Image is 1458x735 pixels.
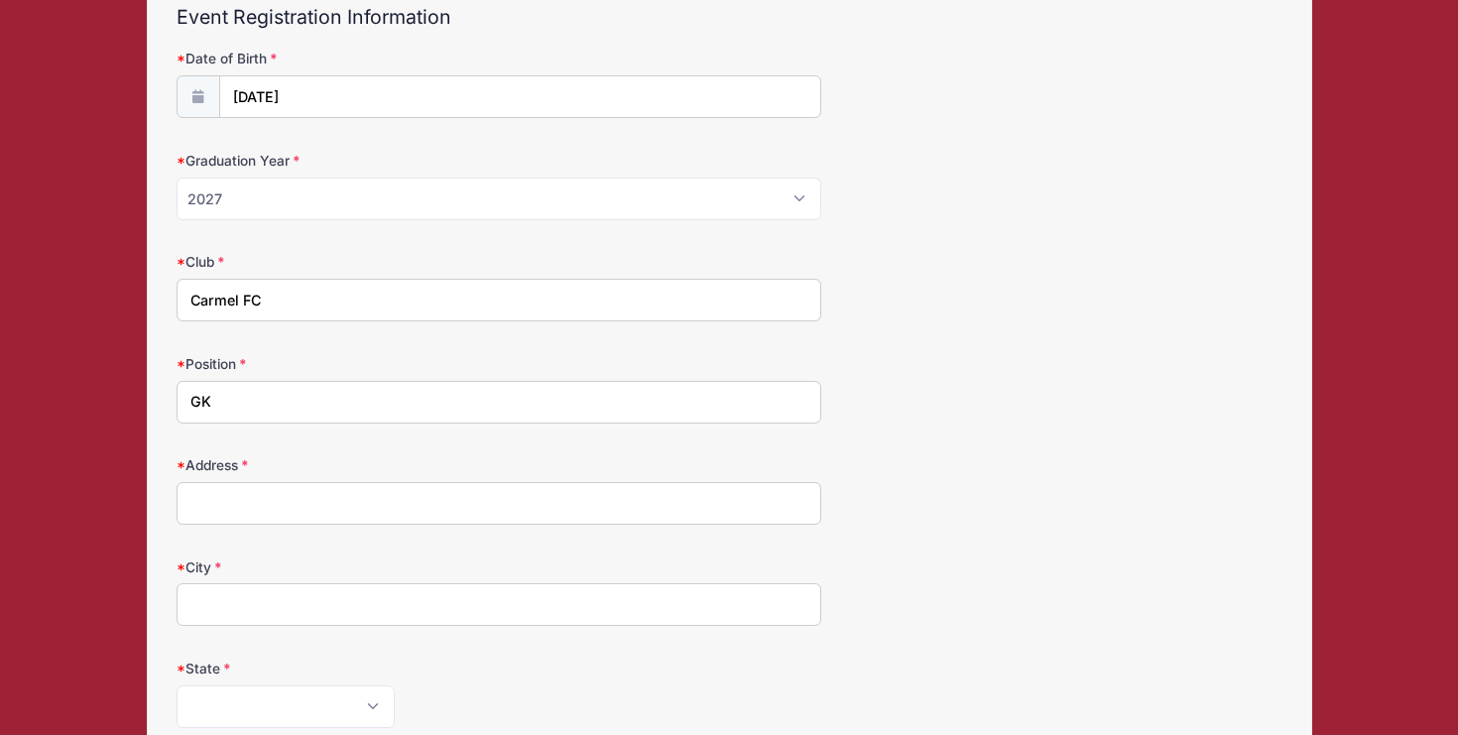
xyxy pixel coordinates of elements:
[177,49,546,68] label: Date of Birth
[177,6,1282,29] h2: Event Registration Information
[177,557,546,577] label: City
[177,455,546,475] label: Address
[219,75,821,118] input: mm/dd/yyyy
[177,252,546,272] label: Club
[177,354,546,374] label: Position
[177,659,546,678] label: State
[177,151,546,171] label: Graduation Year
